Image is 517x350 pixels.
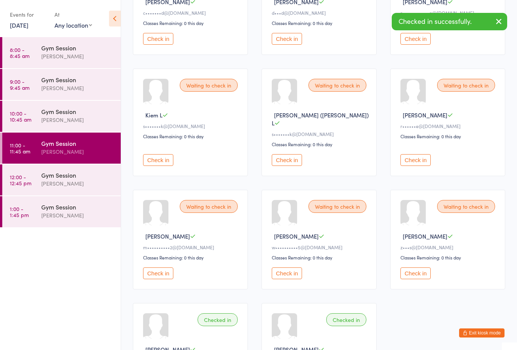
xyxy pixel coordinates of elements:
[41,75,114,84] div: Gym Session
[10,8,47,21] div: Events for
[41,203,114,211] div: Gym Session
[272,33,302,45] button: Check in
[272,9,369,16] div: d•••d@[DOMAIN_NAME]
[41,52,114,61] div: [PERSON_NAME]
[459,328,505,337] button: Exit kiosk mode
[143,267,173,279] button: Check in
[143,33,173,45] button: Check in
[143,20,240,26] div: Classes Remaining: 0 this day
[403,232,447,240] span: [PERSON_NAME]
[10,142,30,154] time: 11:00 - 11:45 am
[272,267,302,279] button: Check in
[55,8,92,21] div: At
[437,79,495,92] div: Waiting to check in
[400,9,497,16] div: r••••••••••••n@[DOMAIN_NAME]
[400,154,431,166] button: Check in
[41,179,114,188] div: [PERSON_NAME]
[403,111,447,119] span: [PERSON_NAME]
[145,232,190,240] span: [PERSON_NAME]
[2,164,121,195] a: 12:00 -12:45 pmGym Session[PERSON_NAME]
[2,133,121,164] a: 11:00 -11:45 amGym Session[PERSON_NAME]
[326,313,366,326] div: Checked in
[10,21,28,29] a: [DATE]
[400,267,431,279] button: Check in
[143,154,173,166] button: Check in
[41,139,114,147] div: Gym Session
[308,79,366,92] div: Waiting to check in
[10,174,31,186] time: 12:00 - 12:45 pm
[10,78,30,91] time: 9:00 - 9:45 am
[143,133,240,139] div: Classes Remaining: 0 this day
[180,79,238,92] div: Waiting to check in
[272,111,369,127] span: [PERSON_NAME] ([PERSON_NAME]) L
[2,196,121,227] a: 1:00 -1:45 pmGym Session[PERSON_NAME]
[143,123,240,129] div: s•••••••k@[DOMAIN_NAME]
[10,110,31,122] time: 10:00 - 10:45 am
[308,200,366,213] div: Waiting to check in
[41,116,114,124] div: [PERSON_NAME]
[10,47,30,59] time: 8:00 - 8:45 am
[400,244,497,250] div: z•••s@[DOMAIN_NAME]
[437,200,495,213] div: Waiting to check in
[400,254,497,261] div: Classes Remaining: 0 this day
[272,254,369,261] div: Classes Remaining: 0 this day
[143,254,240,261] div: Classes Remaining: 0 this day
[143,244,240,250] div: m••••••••••2@[DOMAIN_NAME]
[400,123,497,129] div: r••••••e@[DOMAIN_NAME]
[198,313,238,326] div: Checked in
[41,171,114,179] div: Gym Session
[55,21,92,29] div: Any location
[400,133,497,139] div: Classes Remaining: 0 this day
[2,37,121,68] a: 8:00 -8:45 amGym Session[PERSON_NAME]
[10,206,29,218] time: 1:00 - 1:45 pm
[41,44,114,52] div: Gym Session
[41,84,114,92] div: [PERSON_NAME]
[41,147,114,156] div: [PERSON_NAME]
[272,20,369,26] div: Classes Remaining: 0 this day
[41,107,114,116] div: Gym Session
[41,211,114,220] div: [PERSON_NAME]
[392,13,507,30] div: Checked in successfully.
[180,200,238,213] div: Waiting to check in
[272,131,369,137] div: s•••••••k@[DOMAIN_NAME]
[272,154,302,166] button: Check in
[145,111,162,119] span: Kiem L
[274,232,319,240] span: [PERSON_NAME]
[143,9,240,16] div: c•••••••d@[DOMAIN_NAME]
[2,101,121,132] a: 10:00 -10:45 amGym Session[PERSON_NAME]
[2,69,121,100] a: 9:00 -9:45 amGym Session[PERSON_NAME]
[272,141,369,147] div: Classes Remaining: 0 this day
[400,33,431,45] button: Check in
[272,244,369,250] div: w••••••••••5@[DOMAIN_NAME]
